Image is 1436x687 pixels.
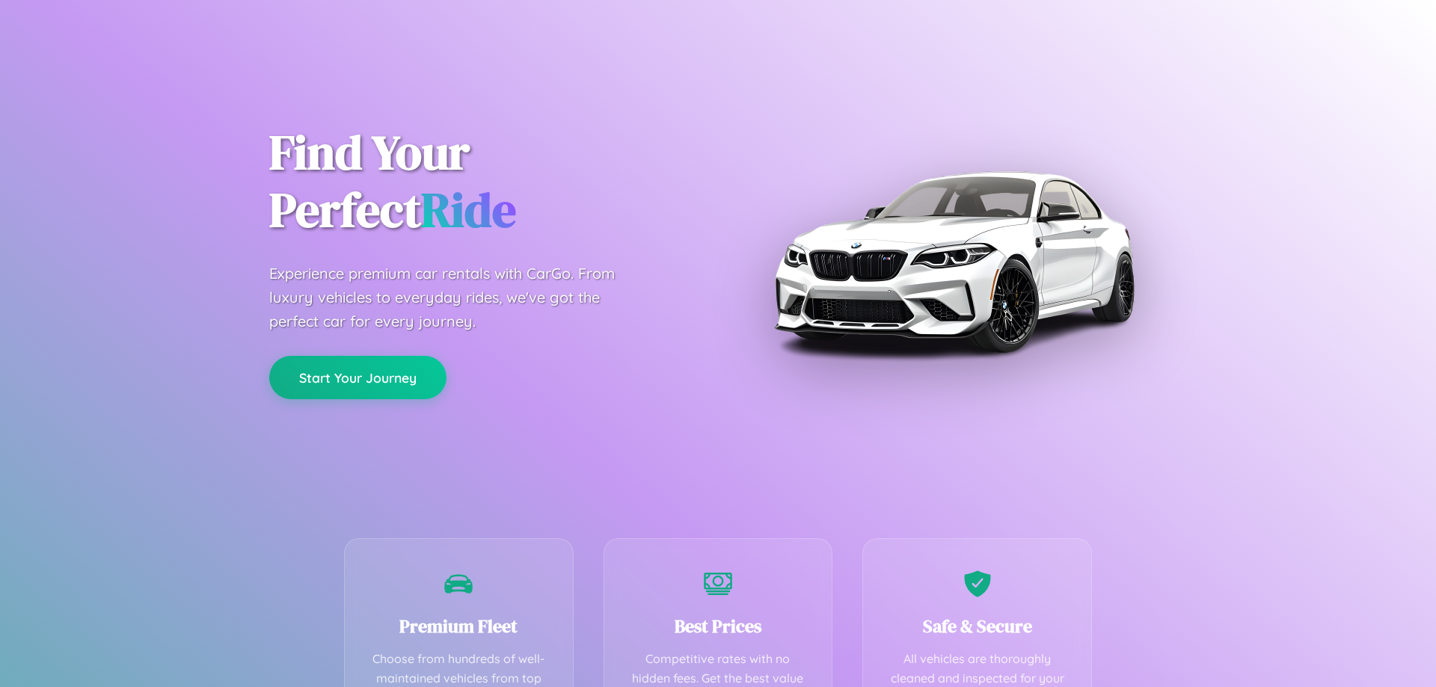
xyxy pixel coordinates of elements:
[269,124,696,239] h1: Find Your Perfect
[269,356,447,399] button: Start Your Journey
[767,75,1141,449] img: Premium BMW car rental vehicle
[421,177,516,242] span: Ride
[627,614,810,638] h3: Best Prices
[367,614,550,638] h3: Premium Fleet
[886,614,1069,638] h3: Safe & Secure
[269,262,643,333] p: Experience premium car rentals with CarGo. From luxury vehicles to everyday rides, we've got the ...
